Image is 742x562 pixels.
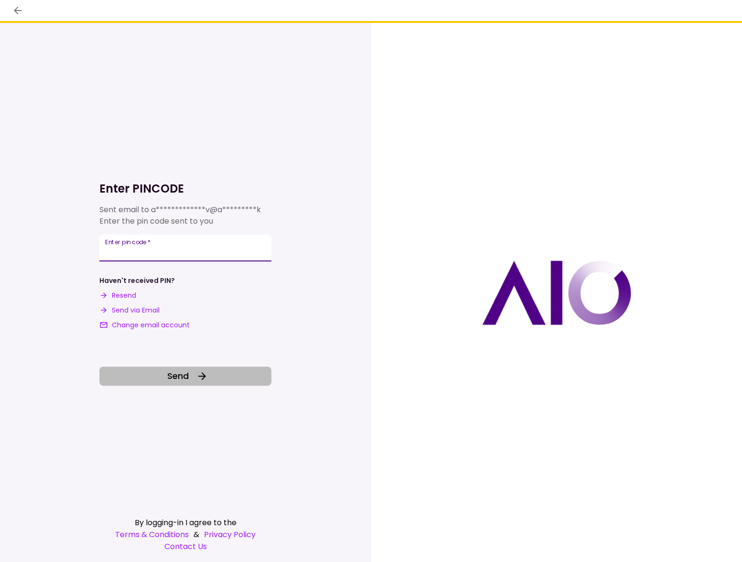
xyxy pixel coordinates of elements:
button: back [10,2,26,19]
label: Enter pin code [105,238,151,246]
button: Resend [99,291,136,301]
div: Haven't received PIN? [99,276,175,286]
button: Send [99,367,271,386]
button: Change email account [99,320,190,330]
img: AIO logo [482,260,631,325]
button: Send via Email [99,305,160,315]
a: Contact Us [99,540,271,552]
a: Privacy Policy [204,529,256,540]
span: Send [167,369,189,382]
div: By logging-in I agree to the [99,517,271,529]
div: Sent email to Enter the pin code sent to you [99,204,271,227]
a: Terms & Conditions [115,529,189,540]
div: & [99,529,271,540]
h1: Enter PINCODE [99,181,271,196]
